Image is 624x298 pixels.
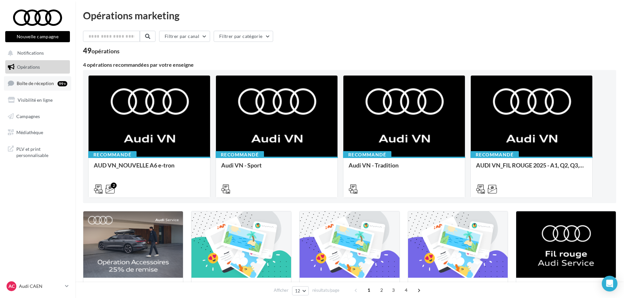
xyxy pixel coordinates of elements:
a: AC Audi CAEN [5,280,70,292]
span: Afficher [274,287,288,293]
span: 4 [401,285,411,295]
p: Audi CAEN [19,283,62,289]
div: Opérations marketing [83,10,616,20]
div: Recommandé [216,151,264,158]
span: Campagnes [16,113,40,119]
span: Notifications [17,50,44,56]
button: 12 [292,286,309,295]
a: Opérations [4,60,71,74]
span: 2 [376,285,387,295]
div: 4 opérations recommandées par votre enseigne [83,62,616,67]
div: 2 [111,183,117,188]
button: Nouvelle campagne [5,31,70,42]
div: 49 [83,47,120,54]
div: Audi VN - Sport [221,162,332,175]
button: Filtrer par catégorie [214,31,273,42]
a: Visibilité en ligne [4,93,71,107]
div: opérations [91,48,120,54]
span: AC [8,283,15,289]
div: Open Intercom Messenger [602,276,617,291]
span: 12 [295,288,301,293]
div: 99+ [57,81,67,86]
span: 1 [364,285,374,295]
div: Recommandé [470,151,519,158]
div: AUD VN_NOUVELLE A6 e-tron [94,162,205,175]
span: Opérations [17,64,40,70]
span: PLV et print personnalisable [16,145,67,159]
a: Boîte de réception99+ [4,76,71,90]
span: Médiathèque [16,130,43,135]
span: résultats/page [312,287,339,293]
div: Recommandé [88,151,137,158]
span: Boîte de réception [17,80,54,86]
a: Campagnes [4,110,71,123]
span: Visibilité en ligne [18,97,53,103]
a: Médiathèque [4,126,71,139]
div: Audi VN - Tradition [349,162,460,175]
div: AUDI VN_FIL ROUGE 2025 - A1, Q2, Q3, Q5 et Q4 e-tron [476,162,587,175]
button: Filtrer par canal [159,31,210,42]
a: PLV et print personnalisable [4,142,71,161]
div: Recommandé [343,151,391,158]
span: 3 [388,285,399,295]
